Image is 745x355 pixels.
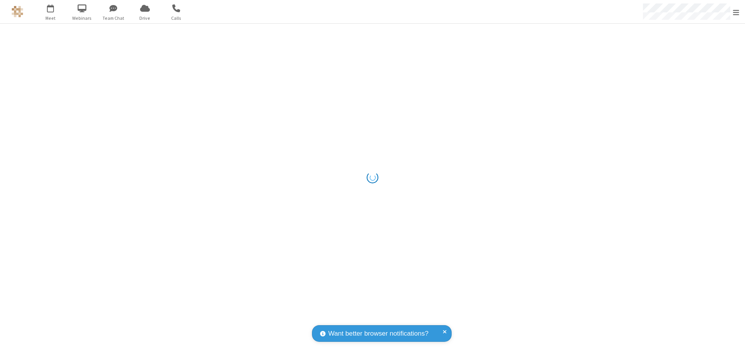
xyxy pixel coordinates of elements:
[130,15,159,22] span: Drive
[99,15,128,22] span: Team Chat
[162,15,191,22] span: Calls
[12,6,23,17] img: QA Selenium DO NOT DELETE OR CHANGE
[328,329,428,339] span: Want better browser notifications?
[68,15,97,22] span: Webinars
[36,15,65,22] span: Meet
